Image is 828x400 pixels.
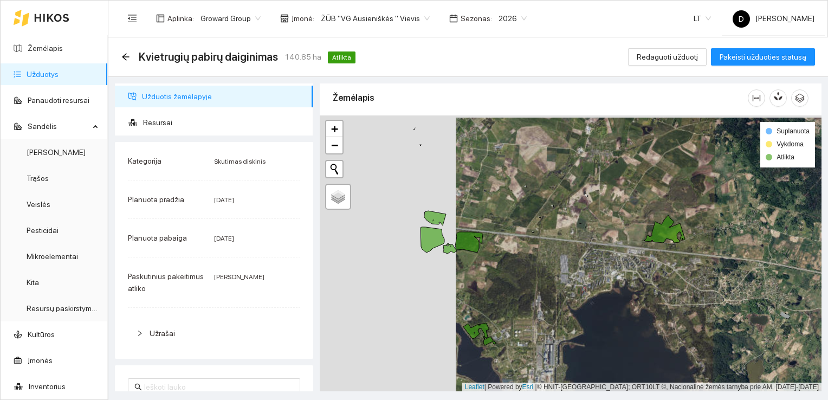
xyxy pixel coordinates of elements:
span: [PERSON_NAME] [214,273,264,281]
a: Kita [27,278,39,287]
span: Pakeisti užduoties statusą [720,51,806,63]
span: Atlikta [777,153,794,161]
span: Redaguoti užduotį [637,51,698,63]
span: shop [280,14,289,23]
span: Sandėlis [28,115,89,137]
div: Užrašai [128,321,300,346]
span: [PERSON_NAME] [733,14,814,23]
span: search [134,383,142,391]
span: Kategorija [128,157,161,165]
a: Trąšos [27,174,49,183]
button: column-width [748,89,765,107]
a: Mikroelementai [27,252,78,261]
a: Veislės [27,200,50,209]
span: Planuota pabaiga [128,234,187,242]
a: Layers [326,185,350,209]
span: menu-fold [127,14,137,23]
a: Redaguoti užduotį [628,53,707,61]
span: Skutimas diskinis [214,158,266,165]
a: Pesticidai [27,226,59,235]
a: Panaudoti resursai [28,96,89,105]
a: Įmonės [28,356,53,365]
a: Zoom out [326,137,342,153]
span: Vykdoma [777,140,804,148]
span: Įmonė : [292,12,314,24]
a: [PERSON_NAME] [27,148,86,157]
a: Inventorius [29,382,66,391]
span: Resursai [143,112,305,133]
a: Esri [522,383,534,391]
button: Pakeisti užduoties statusą [711,48,815,66]
span: D [739,10,744,28]
button: Redaguoti užduotį [628,48,707,66]
span: [DATE] [214,196,234,204]
span: Paskutinius pakeitimus atliko [128,272,204,293]
span: Užduotis žemėlapyje [142,86,305,107]
span: Aplinka : [167,12,194,24]
a: Leaflet [465,383,484,391]
input: Ieškoti lauko [144,381,294,393]
span: right [137,330,143,337]
span: column-width [748,94,765,102]
span: ŽŪB "VG Ausieniškės " Vievis [321,10,430,27]
div: | Powered by © HNIT-[GEOGRAPHIC_DATA]; ORT10LT ©, Nacionalinė žemės tarnyba prie AM, [DATE]-[DATE] [462,383,821,392]
span: layout [156,14,165,23]
span: [DATE] [214,235,234,242]
a: Kultūros [28,330,55,339]
a: Užduotys [27,70,59,79]
a: Zoom in [326,121,342,137]
a: Žemėlapis [28,44,63,53]
span: Groward Group [200,10,261,27]
span: | [535,383,537,391]
span: Planuota pradžia [128,195,184,204]
span: Kvietrugių pabirų daiginimas [139,48,278,66]
span: 140.85 ha [284,51,321,63]
a: Resursų paskirstymas [27,304,100,313]
span: Užrašai [150,329,175,338]
span: arrow-left [121,53,130,61]
span: Atlikta [328,51,355,63]
span: Sezonas : [461,12,492,24]
button: menu-fold [121,8,143,29]
span: 2026 [499,10,527,27]
div: Žemėlapis [333,82,748,113]
span: Suplanuota [777,127,810,135]
span: calendar [449,14,458,23]
div: Atgal [121,53,130,62]
span: + [331,122,338,136]
span: LT [694,10,711,27]
button: Initiate a new search [326,161,342,177]
span: − [331,138,338,152]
